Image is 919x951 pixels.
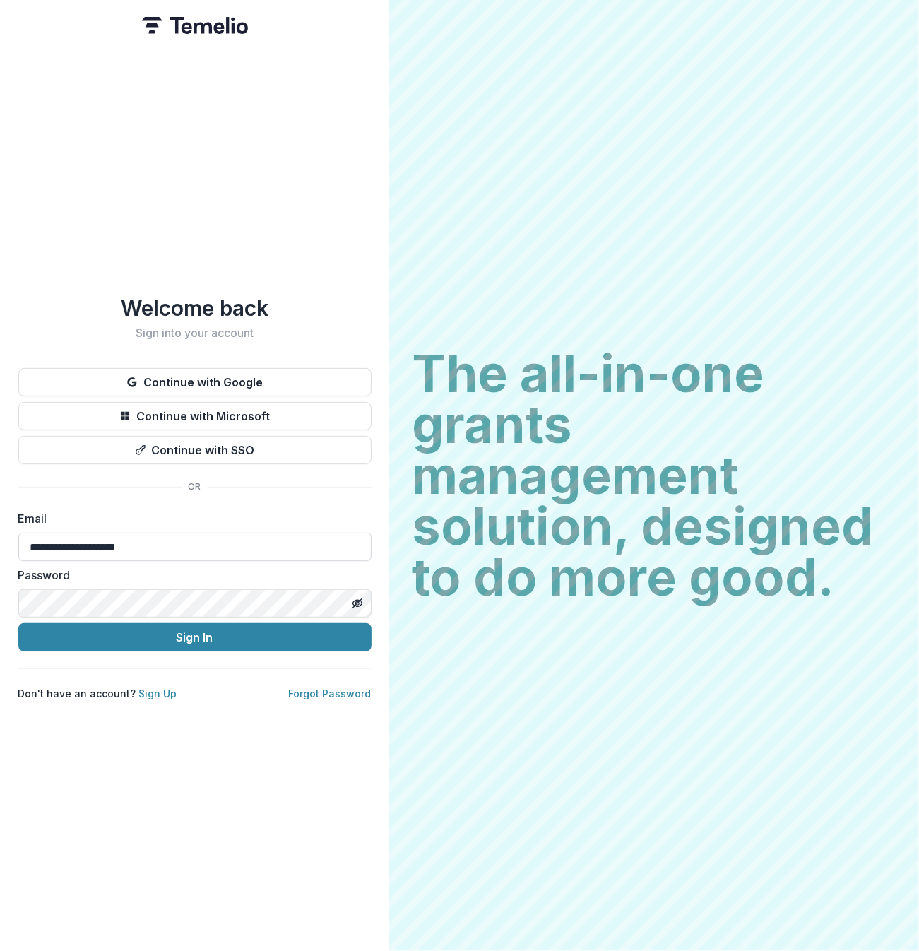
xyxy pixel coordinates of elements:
a: Sign Up [139,687,177,699]
button: Continue with Google [18,368,372,396]
img: Temelio [142,17,248,34]
label: Password [18,567,363,584]
button: Sign In [18,623,372,651]
p: Don't have an account? [18,686,177,701]
h1: Welcome back [18,295,372,321]
button: Continue with SSO [18,436,372,464]
a: Forgot Password [289,687,372,699]
label: Email [18,510,363,527]
button: Toggle password visibility [346,592,369,615]
button: Continue with Microsoft [18,402,372,430]
h2: Sign into your account [18,326,372,340]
